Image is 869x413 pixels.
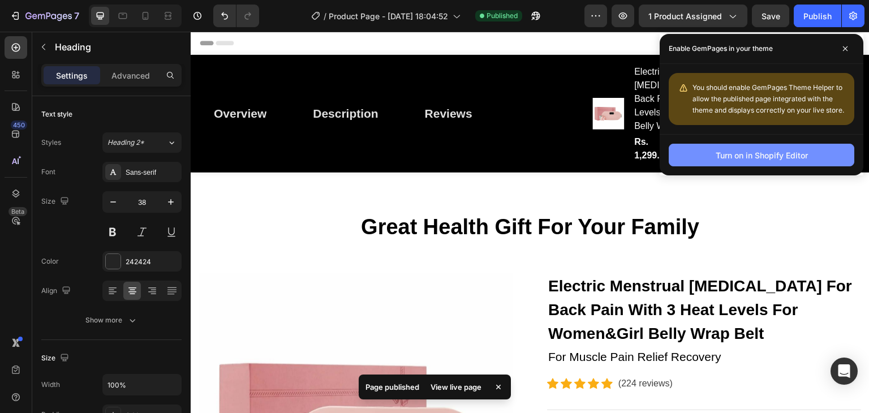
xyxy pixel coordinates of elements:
[56,70,88,81] p: Settings
[358,316,669,334] p: For Muscle Pain Relief Recovery
[669,144,854,166] button: Turn on in Shopify Editor
[497,102,548,132] div: Rs. 2,500.00
[103,375,181,395] input: Auto
[11,121,27,130] div: 450
[8,207,27,216] div: Beta
[443,32,548,102] h2: Electric Menstrual [MEDICAL_DATA] For Back Pain With 3 Heat Levels For Women&Girl Belly Wrap Belt
[669,43,773,54] p: Enable GemPages in your theme
[831,358,858,385] div: Open Intercom Messenger
[234,73,282,91] div: Reviews
[639,5,747,27] button: 1 product assigned
[365,381,419,393] p: Page published
[487,11,518,21] span: Published
[41,310,182,330] button: Show more
[102,132,182,153] button: Heading 2*
[126,167,179,178] div: Sans-serif
[356,242,670,315] a: Electric Menstrual [MEDICAL_DATA] For Back Pain With 3 Heat Levels For Women&Girl Belly Wrap Belt
[324,10,326,22] span: /
[107,137,144,148] span: Heading 2*
[41,380,60,390] div: Width
[752,5,789,27] button: Save
[220,66,296,98] a: Reviews
[55,40,177,54] p: Heading
[41,137,61,148] div: Styles
[74,9,79,23] p: 7
[428,345,482,359] p: (224 reviews)
[41,109,72,119] div: Text style
[85,315,138,326] div: Show more
[41,167,55,177] div: Font
[443,102,493,132] div: Rs. 1,299.00
[424,379,488,395] div: View live page
[41,194,71,209] div: Size
[692,83,844,114] span: You should enable GemPages Theme Helper to allow the published page integrated with the theme and...
[803,10,832,22] div: Publish
[329,10,448,22] span: Product Page - [DATE] 18:04:52
[41,256,59,266] div: Color
[5,5,84,27] button: 7
[566,68,670,96] button: Buy Now
[41,351,71,366] div: Size
[716,149,808,161] div: Turn on in Shopify Editor
[648,10,722,22] span: 1 product assigned
[10,183,669,209] p: Great Health Gift For Your Family
[41,283,73,299] div: Align
[191,32,869,413] iframe: Design area
[794,5,841,27] button: Publish
[111,70,150,81] p: Advanced
[599,75,637,89] div: Buy Now
[126,257,179,267] div: 242424
[762,11,780,21] span: Save
[213,5,259,27] div: Undo/Redo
